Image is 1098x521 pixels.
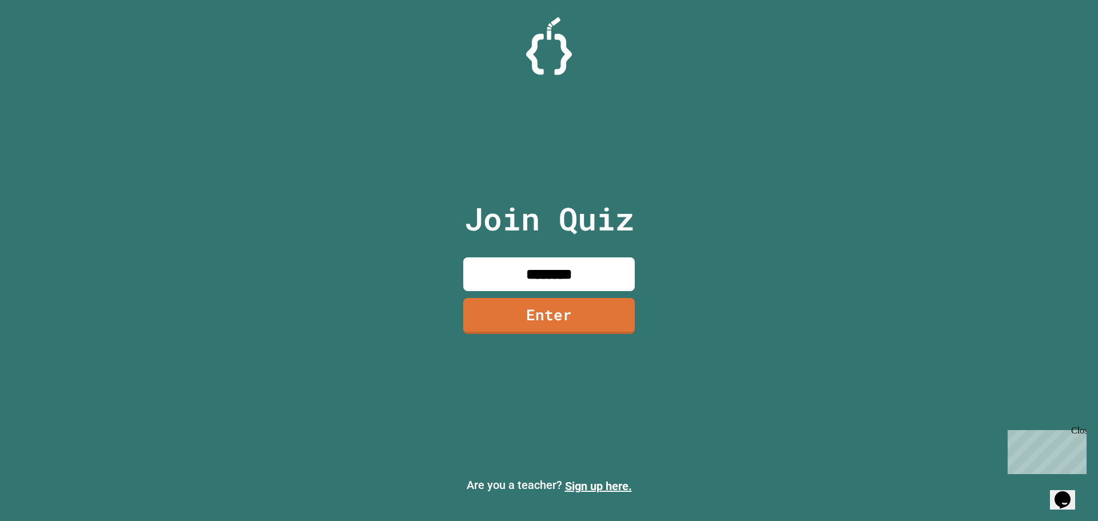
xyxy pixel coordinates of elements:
a: Sign up here. [565,479,632,493]
div: Chat with us now!Close [5,5,79,73]
iframe: chat widget [1003,425,1087,474]
a: Enter [463,298,635,334]
p: Are you a teacher? [9,476,1089,495]
iframe: chat widget [1050,475,1087,510]
p: Join Quiz [464,195,634,242]
img: Logo.svg [526,17,572,75]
